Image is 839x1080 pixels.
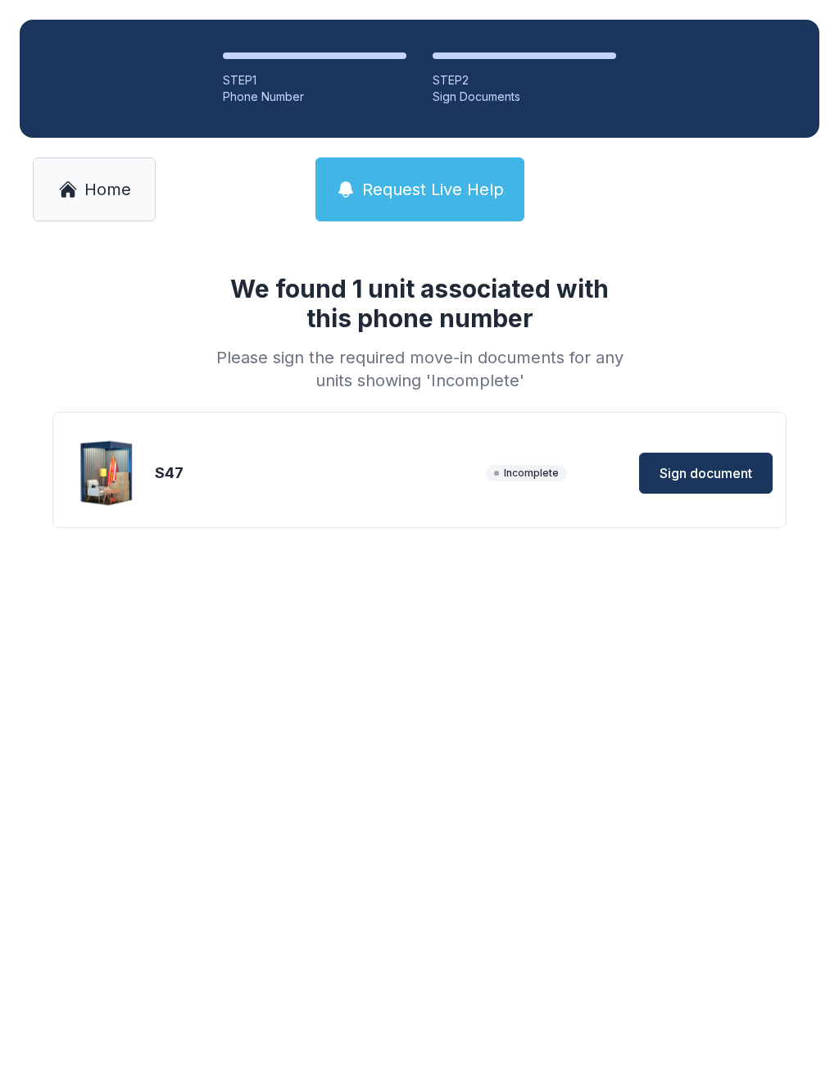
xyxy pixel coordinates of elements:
[433,72,616,89] div: STEP 2
[433,89,616,105] div: Sign Documents
[155,462,479,485] div: S47
[223,89,406,105] div: Phone Number
[223,72,406,89] div: STEP 1
[210,274,629,333] h1: We found 1 unit associated with this phone number
[362,178,504,201] span: Request Live Help
[84,178,131,201] span: Home
[210,346,629,392] div: Please sign the required move-in documents for any units showing 'Incomplete'
[660,463,752,483] span: Sign document
[486,465,567,481] span: Incomplete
